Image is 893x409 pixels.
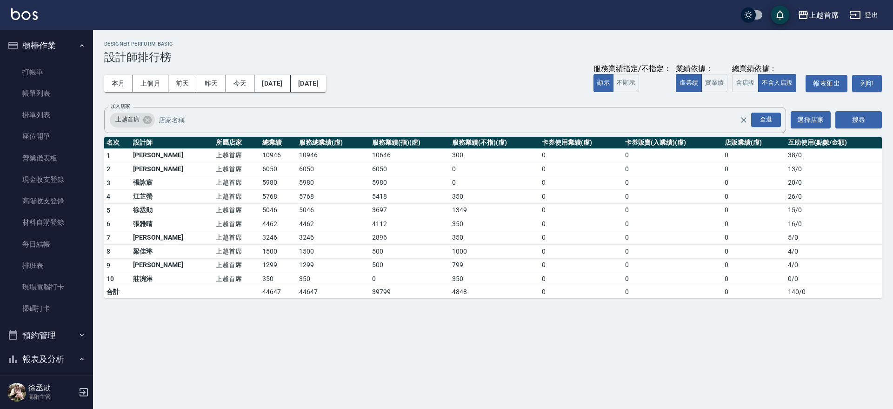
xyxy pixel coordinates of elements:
div: 上越首席 [809,9,839,21]
button: 報表及分析 [4,347,89,371]
th: 服務業績(不指)(虛) [450,137,540,149]
button: save [771,6,789,24]
td: 上越首席 [213,217,260,231]
td: 13 / 0 [786,162,882,176]
th: 設計師 [131,137,213,149]
td: 5046 [297,203,370,217]
td: 0 [722,272,786,286]
button: 含店販 [732,74,758,92]
a: 掃碼打卡 [4,298,89,319]
td: 3246 [297,231,370,245]
td: 0 [623,286,722,298]
button: 今天 [226,75,255,92]
td: 2896 [370,231,450,245]
td: 4 / 0 [786,258,882,272]
td: 350 [450,217,540,231]
span: 9 [107,261,110,269]
td: 1000 [450,245,540,259]
a: 排班表 [4,255,89,276]
td: 上越首席 [213,176,260,190]
th: 卡券販賣(入業績)(虛) [623,137,722,149]
td: 5768 [297,190,370,204]
td: 0 [540,176,622,190]
td: 350 [260,272,297,286]
td: 0 [450,162,540,176]
td: 799 [450,258,540,272]
span: 8 [107,248,110,255]
td: 0 [623,148,722,162]
td: 0 [623,272,722,286]
th: 服務總業績(虛) [297,137,370,149]
td: [PERSON_NAME] [131,231,213,245]
img: Logo [11,8,38,20]
td: 0 [722,203,786,217]
button: 選擇店家 [791,111,831,128]
td: 0 [540,162,622,176]
button: 上個月 [133,75,168,92]
td: 10646 [370,148,450,162]
td: 4462 [260,217,297,231]
td: 5046 [260,203,297,217]
td: 0 [722,258,786,272]
th: 總業績 [260,137,297,149]
a: 現金收支登錄 [4,169,89,190]
td: 0 [623,203,722,217]
td: 上越首席 [213,231,260,245]
td: 5418 [370,190,450,204]
a: 每日結帳 [4,234,89,255]
td: 0 [623,258,722,272]
label: 加入店家 [111,103,130,110]
td: 梁佳琳 [131,245,213,259]
span: 5 [107,207,110,214]
button: 實業績 [701,74,727,92]
th: 店販業績(虛) [722,137,786,149]
button: 登出 [846,7,882,24]
td: 39799 [370,286,450,298]
button: 虛業績 [676,74,702,92]
button: Open [749,111,783,129]
a: 報表目錄 [4,375,89,396]
td: 0 / 0 [786,272,882,286]
button: 不顯示 [613,74,639,92]
td: 0 [623,162,722,176]
td: 5768 [260,190,297,204]
h3: 設計師排行榜 [104,51,882,64]
div: 業績依據： [676,64,727,74]
button: [DATE] [291,75,326,92]
a: 高階收支登錄 [4,190,89,212]
td: [PERSON_NAME] [131,162,213,176]
td: 0 [722,245,786,259]
button: 本月 [104,75,133,92]
button: Clear [737,114,750,127]
td: 500 [370,245,450,259]
td: 44647 [260,286,297,298]
td: 350 [450,231,540,245]
td: 0 [722,231,786,245]
td: 上越首席 [213,203,260,217]
td: 1299 [297,258,370,272]
td: 1500 [260,245,297,259]
th: 所屬店家 [213,137,260,149]
img: Person [7,383,26,402]
button: 上越首席 [794,6,842,25]
td: 1299 [260,258,297,272]
div: 服務業績指定/不指定： [593,64,671,74]
td: 徐丞勛 [131,203,213,217]
td: 上越首席 [213,190,260,204]
td: 16 / 0 [786,217,882,231]
td: 0 [370,272,450,286]
td: 0 [540,231,622,245]
td: 500 [370,258,450,272]
span: 3 [107,179,110,187]
td: 0 [722,217,786,231]
td: 0 [722,190,786,204]
td: 0 [540,203,622,217]
td: 38 / 0 [786,148,882,162]
span: 7 [107,234,110,241]
button: 報表匯出 [806,75,847,92]
button: 預約管理 [4,323,89,348]
td: 0 [722,176,786,190]
td: 0 [623,176,722,190]
td: 6050 [260,162,297,176]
